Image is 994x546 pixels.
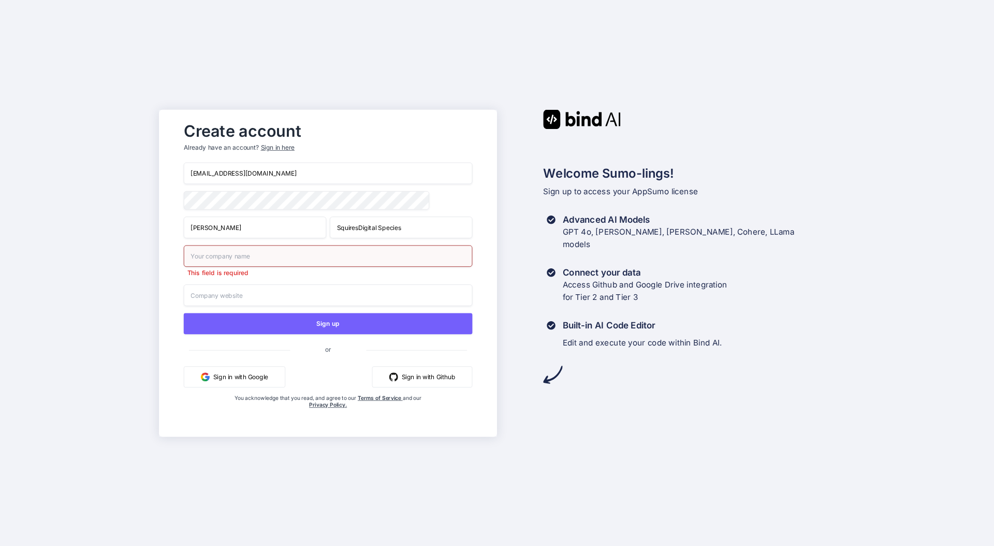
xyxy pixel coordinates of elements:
input: Last Name [330,217,472,238]
img: github [389,372,398,381]
h3: Built-in AI Code Editor [563,319,722,332]
p: Edit and execute your code within Bind AI. [563,337,722,349]
h3: Advanced AI Models [563,213,795,226]
button: Sign in with Google [184,366,285,387]
a: Terms of Service [358,394,403,401]
a: Privacy Policy. [309,401,347,408]
input: Email [184,162,473,184]
p: GPT 4o, [PERSON_NAME], [PERSON_NAME], Cohere, LLama models [563,226,795,251]
img: google [201,372,210,381]
input: Company website [184,284,473,306]
button: Sign in with Github [372,366,473,387]
input: Your company name [184,245,473,267]
button: Sign up [184,313,473,334]
img: Bind AI logo [543,109,621,128]
img: arrow [543,365,562,384]
h3: Connect your data [563,266,727,279]
div: Sign in here [261,143,295,152]
p: Sign up to access your AppSumo license [543,185,835,198]
p: This field is required [184,268,473,277]
div: You acknowledge that you read, and agree to our and our [232,394,425,429]
p: Access Github and Google Drive integration for Tier 2 and Tier 3 [563,279,727,304]
p: Already have an account? [184,143,473,152]
input: First Name [184,217,326,238]
span: or [290,338,366,360]
h2: Welcome Sumo-lings! [543,164,835,183]
h2: Create account [184,124,473,138]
